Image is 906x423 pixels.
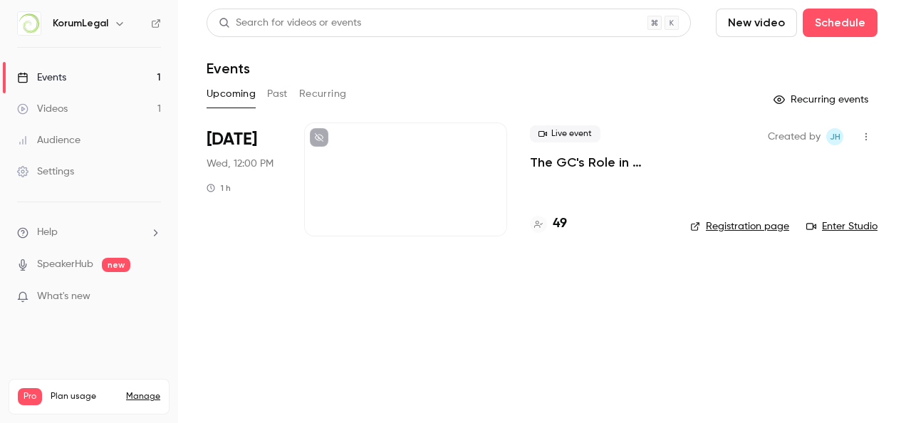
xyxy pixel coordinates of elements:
[806,219,878,234] a: Enter Studio
[716,9,797,37] button: New video
[18,388,42,405] span: Pro
[207,83,256,105] button: Upcoming
[207,60,250,77] h1: Events
[826,128,843,145] span: Jake Hu
[17,133,80,147] div: Audience
[17,70,66,85] div: Events
[51,391,118,402] span: Plan usage
[553,214,567,234] h4: 49
[299,83,347,105] button: Recurring
[37,289,90,304] span: What's new
[17,102,68,116] div: Videos
[37,225,58,240] span: Help
[690,219,789,234] a: Registration page
[17,164,74,179] div: Settings
[18,12,41,35] img: KorumLegal
[767,88,878,111] button: Recurring events
[207,157,274,171] span: Wed, 12:00 PM
[768,128,821,145] span: Created by
[207,122,281,236] div: Aug 27 Wed, 12:00 PM (Asia/Hong Kong)
[126,391,160,402] a: Manage
[207,182,231,194] div: 1 h
[37,257,93,272] a: SpeakerHub
[530,125,600,142] span: Live event
[53,16,108,31] h6: KorumLegal
[830,128,840,145] span: JH
[530,214,567,234] a: 49
[267,83,288,105] button: Past
[102,258,130,272] span: new
[219,16,361,31] div: Search for videos or events
[17,225,161,240] li: help-dropdown-opener
[803,9,878,37] button: Schedule
[530,154,667,171] a: The GC's Role in Cybersecurity: Best Practices in Preparation and Incident Response
[207,128,257,151] span: [DATE]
